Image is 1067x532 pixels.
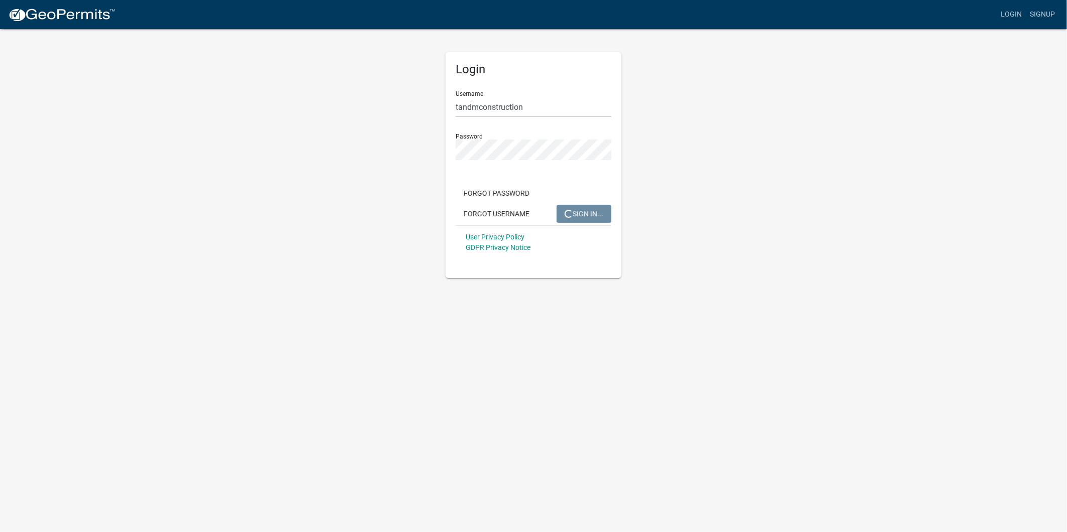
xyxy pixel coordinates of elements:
a: GDPR Privacy Notice [466,243,530,251]
a: Login [997,5,1026,24]
span: SIGN IN... [565,209,603,217]
a: Signup [1026,5,1059,24]
button: Forgot Username [456,205,538,223]
button: SIGN IN... [557,205,611,223]
button: Forgot Password [456,184,538,202]
a: User Privacy Policy [466,233,524,241]
h5: Login [456,62,611,77]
